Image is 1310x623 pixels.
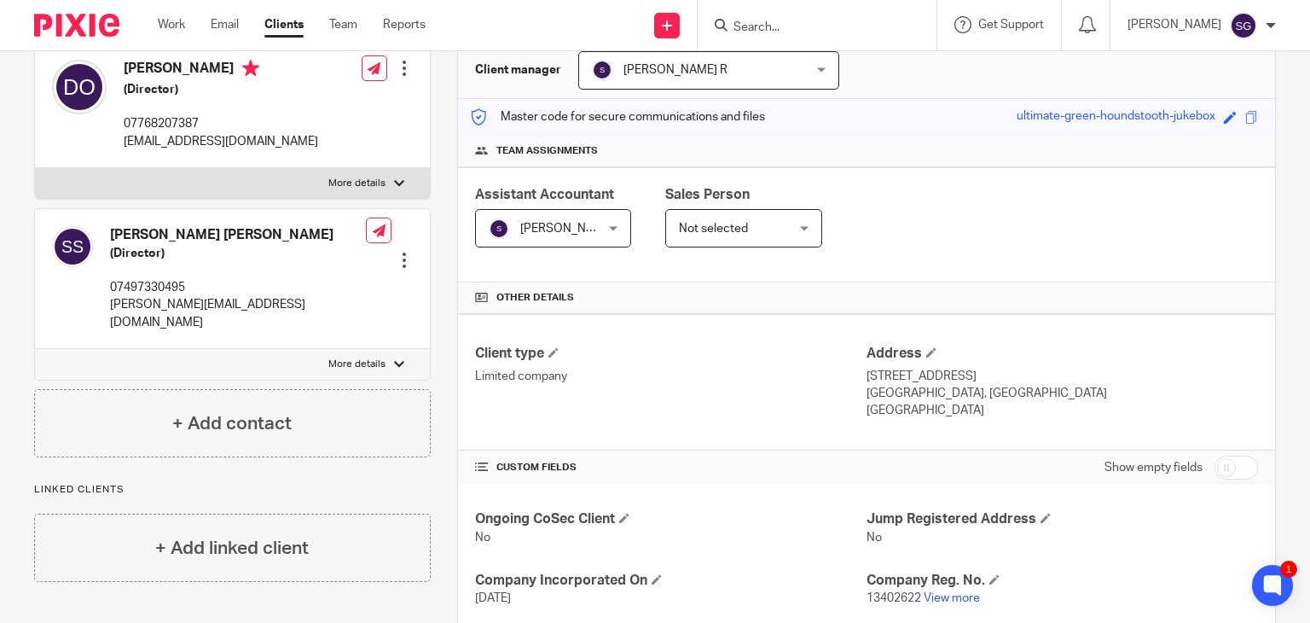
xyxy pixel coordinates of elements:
[1104,459,1203,476] label: Show empty fields
[867,592,921,604] span: 13402622
[1127,16,1221,33] p: [PERSON_NAME]
[471,108,765,125] p: Master code for secure communications and files
[155,535,309,562] h4: + Add linked client
[211,16,239,33] a: Email
[52,60,107,114] img: svg%3E
[124,81,318,98] h5: (Director)
[867,510,1258,528] h4: Jump Registered Address
[867,572,1258,590] h4: Company Reg. No.
[110,296,366,331] p: [PERSON_NAME][EMAIL_ADDRESS][DOMAIN_NAME]
[124,60,318,81] h4: [PERSON_NAME]
[475,572,867,590] h4: Company Incorporated On
[496,144,598,158] span: Team assignments
[124,133,318,150] p: [EMAIL_ADDRESS][DOMAIN_NAME]
[592,60,612,80] img: svg%3E
[475,532,490,544] span: No
[475,61,561,79] h3: Client manager
[475,461,867,475] h4: CUSTOM FIELDS
[328,358,385,371] p: More details
[329,16,357,33] a: Team
[110,226,366,244] h4: [PERSON_NAME] [PERSON_NAME]
[867,402,1258,419] p: [GEOGRAPHIC_DATA]
[172,410,292,437] h4: + Add contact
[475,188,614,201] span: Assistant Accountant
[665,188,750,201] span: Sales Person
[489,218,509,239] img: svg%3E
[924,592,980,604] a: View more
[679,223,748,235] span: Not selected
[34,483,431,497] p: Linked clients
[110,279,366,296] p: 07497330495
[124,115,318,132] p: 07768207387
[158,16,185,33] a: Work
[1280,561,1297,578] div: 1
[732,20,885,36] input: Search
[475,510,867,528] h4: Ongoing CoSec Client
[52,226,93,267] img: svg%3E
[1230,12,1257,39] img: svg%3E
[475,368,867,385] p: Limited company
[328,177,385,190] p: More details
[110,245,366,262] h5: (Director)
[242,60,259,77] i: Primary
[623,64,727,76] span: [PERSON_NAME] R
[867,385,1258,402] p: [GEOGRAPHIC_DATA], [GEOGRAPHIC_DATA]
[34,14,119,37] img: Pixie
[475,592,511,604] span: [DATE]
[383,16,426,33] a: Reports
[1017,108,1215,127] div: ultimate-green-houndstooth-jukebox
[475,345,867,363] h4: Client type
[264,16,304,33] a: Clients
[496,291,574,305] span: Other details
[978,19,1044,31] span: Get Support
[867,368,1258,385] p: [STREET_ADDRESS]
[867,532,882,544] span: No
[867,345,1258,363] h4: Address
[520,223,624,235] span: [PERSON_NAME] R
